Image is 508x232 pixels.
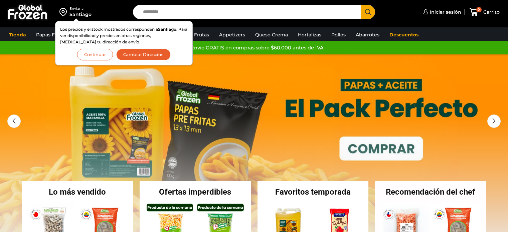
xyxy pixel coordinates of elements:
a: Descuentos [386,28,422,41]
img: address-field-icon.svg [59,6,69,18]
a: Abarrotes [352,28,383,41]
p: Los precios y el stock mostrados corresponden a . Para ver disponibilidad y precios en otras regi... [60,26,188,45]
a: Pollos [328,28,349,41]
a: Papas Fritas [33,28,68,41]
h2: Lo más vendido [22,188,133,196]
a: 0 Carrito [468,4,501,20]
div: Previous slide [7,114,21,128]
a: Hortalizas [295,28,325,41]
button: Search button [361,5,375,19]
button: Continuar [77,49,113,60]
span: Iniciar sesión [428,9,461,15]
a: Appetizers [216,28,248,41]
div: Santiago [69,11,92,18]
h2: Ofertas imperdibles [140,188,251,196]
span: Carrito [482,9,500,15]
h2: Favoritos temporada [258,188,369,196]
a: Iniciar sesión [421,5,461,19]
button: Cambiar Dirección [116,49,171,60]
span: 0 [476,7,482,12]
a: Tienda [6,28,29,41]
a: Queso Crema [252,28,291,41]
div: Enviar a [69,6,92,11]
h2: Recomendación del chef [375,188,486,196]
div: Next slide [487,114,501,128]
strong: Santiago [158,27,176,32]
